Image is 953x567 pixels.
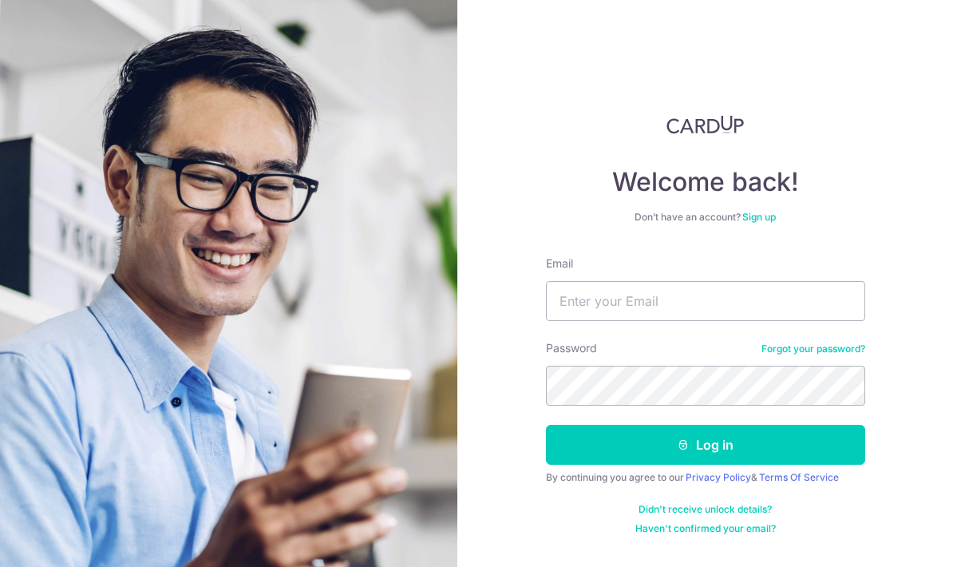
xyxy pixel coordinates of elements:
[546,256,573,272] label: Email
[686,471,751,483] a: Privacy Policy
[666,115,745,134] img: CardUp Logo
[546,281,865,321] input: Enter your Email
[639,503,772,516] a: Didn't receive unlock details?
[546,340,597,356] label: Password
[546,425,865,465] button: Log in
[546,166,865,198] h4: Welcome back!
[759,471,839,483] a: Terms Of Service
[546,471,865,484] div: By continuing you agree to our &
[761,343,865,355] a: Forgot your password?
[742,211,776,223] a: Sign up
[546,211,865,224] div: Don’t have an account?
[635,522,776,535] a: Haven't confirmed your email?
